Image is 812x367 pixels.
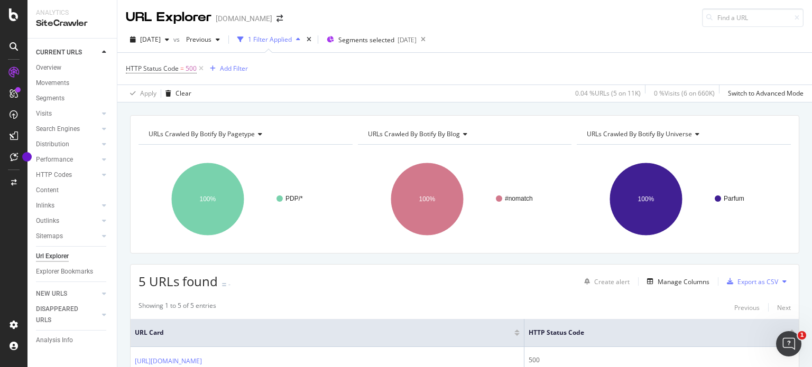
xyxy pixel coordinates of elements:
[36,62,109,73] a: Overview
[182,31,224,48] button: Previous
[126,85,156,102] button: Apply
[228,280,230,289] div: -
[702,8,804,27] input: Find a URL
[206,62,248,75] button: Add Filter
[368,129,460,138] span: URLs Crawled By Botify By blog
[36,124,99,135] a: Search Engines
[36,170,99,181] a: HTTP Codes
[285,195,303,202] text: PDP/*
[36,78,109,89] a: Movements
[36,124,80,135] div: Search Engines
[358,153,569,245] svg: A chart.
[419,195,435,203] text: 100%
[36,78,69,89] div: Movements
[200,195,216,203] text: 100%
[248,35,292,44] div: 1 Filter Applied
[643,275,709,288] button: Manage Columns
[575,89,641,98] div: 0.04 % URLs ( 5 on 11K )
[723,273,778,290] button: Export as CSV
[139,153,350,245] div: A chart.
[654,89,715,98] div: 0 % Visits ( 6 on 660K )
[777,303,791,312] div: Next
[146,126,343,143] h4: URLs Crawled By Botify By pagetype
[36,266,109,277] a: Explorer Bookmarks
[36,139,69,150] div: Distribution
[36,47,99,58] a: CURRENT URLS
[140,35,161,44] span: 2025 Jul. 27th
[276,15,283,22] div: arrow-right-arrow-left
[36,215,99,227] a: Outlinks
[36,251,109,262] a: Url Explorer
[577,153,788,245] svg: A chart.
[585,126,781,143] h4: URLs Crawled By Botify By universe
[728,89,804,98] div: Switch to Advanced Mode
[737,277,778,286] div: Export as CSV
[180,64,184,73] span: =
[22,152,32,162] div: Tooltip anchor
[36,251,69,262] div: Url Explorer
[366,126,562,143] h4: URLs Crawled By Botify By blog
[798,331,806,340] span: 1
[658,277,709,286] div: Manage Columns
[776,331,801,356] iframe: Intercom live chat
[222,283,226,286] img: Equal
[173,35,182,44] span: vs
[36,304,99,326] a: DISAPPEARED URLS
[777,301,791,314] button: Next
[36,231,63,242] div: Sitemaps
[638,195,654,203] text: 100%
[126,64,179,73] span: HTTP Status Code
[724,85,804,102] button: Switch to Advanced Mode
[36,108,52,119] div: Visits
[36,170,72,181] div: HTTP Codes
[36,288,99,299] a: NEW URLS
[220,64,248,73] div: Add Filter
[149,129,255,138] span: URLs Crawled By Botify By pagetype
[724,195,744,202] text: Parfum
[36,200,99,211] a: Inlinks
[36,62,61,73] div: Overview
[594,277,630,286] div: Create alert
[36,335,109,346] a: Analysis Info
[36,93,64,104] div: Segments
[36,185,59,196] div: Content
[36,215,59,227] div: Outlinks
[587,129,692,138] span: URLs Crawled By Botify By universe
[398,35,417,44] div: [DATE]
[36,8,108,17] div: Analytics
[36,266,93,277] div: Explorer Bookmarks
[36,335,73,346] div: Analysis Info
[36,200,54,211] div: Inlinks
[182,35,211,44] span: Previous
[322,31,417,48] button: Segments selected[DATE]
[216,13,272,24] div: [DOMAIN_NAME]
[36,17,108,30] div: SiteCrawler
[186,61,197,76] span: 500
[505,195,533,202] text: #nomatch
[126,8,211,26] div: URL Explorer
[36,93,109,104] a: Segments
[135,328,512,337] span: URL Card
[36,231,99,242] a: Sitemaps
[36,108,99,119] a: Visits
[529,328,773,337] span: HTTP Status Code
[36,185,109,196] a: Content
[36,304,89,326] div: DISAPPEARED URLS
[36,47,82,58] div: CURRENT URLS
[135,356,202,366] a: [URL][DOMAIN_NAME]
[36,154,99,165] a: Performance
[734,301,760,314] button: Previous
[529,355,795,365] div: 500
[126,31,173,48] button: [DATE]
[36,139,99,150] a: Distribution
[233,31,304,48] button: 1 Filter Applied
[139,272,218,290] span: 5 URLs found
[304,34,313,45] div: times
[36,154,73,165] div: Performance
[161,85,191,102] button: Clear
[140,89,156,98] div: Apply
[139,301,216,314] div: Showing 1 to 5 of 5 entries
[338,35,394,44] span: Segments selected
